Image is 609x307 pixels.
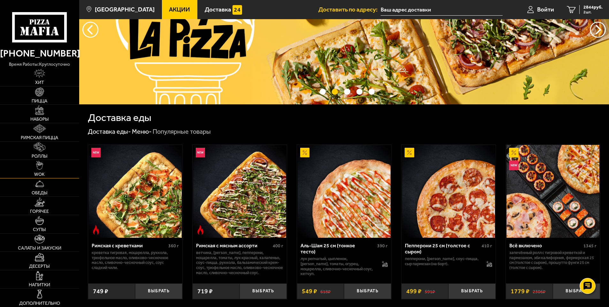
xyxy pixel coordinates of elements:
[193,145,286,238] img: Римская с мясным ассорти
[405,243,480,255] div: Пепперони 25 см (толстое с сыром)
[401,145,496,238] a: АкционныйПепперони 25 см (толстое с сыром)
[537,6,554,12] span: Войти
[506,145,599,238] img: Всё включено
[135,283,182,299] button: Выбрать
[92,243,167,249] div: Римская с креветками
[406,288,422,295] span: 499 ₽
[240,283,287,299] button: Выбрать
[344,283,391,299] button: Выбрать
[533,288,545,295] s: 2306 ₽
[344,89,350,95] button: точки переключения
[482,243,492,249] span: 410 г
[509,161,519,170] img: Новинка
[590,22,606,38] button: предыдущий
[301,256,376,277] p: лук репчатый, цыпленок, [PERSON_NAME], томаты, огурец, моцарелла, сливочно-чесночный соус, кетчуп.
[369,89,375,95] button: точки переключения
[298,145,391,238] img: Аль-Шам 25 см (тонкое тесто)
[297,145,391,238] a: АкционныйАль-Шам 25 см (тонкое тесто)
[300,148,310,157] img: Акционный
[425,288,435,295] s: 591 ₽
[583,10,603,14] span: 2 шт.
[509,243,582,249] div: Всё включено
[205,6,231,12] span: Доставка
[320,288,331,295] s: 618 ₽
[232,5,242,15] img: 15daf4d41897b9f0e9f617042186c801.svg
[302,288,317,295] span: 549 ₽
[583,5,603,10] span: 2844 руб.
[88,145,182,238] a: НовинкаОстрое блюдоРимская с креветками
[332,89,338,95] button: точки переключения
[32,191,48,195] span: Обеды
[320,89,326,95] button: точки переключения
[196,225,205,235] img: Острое блюдо
[18,246,61,251] span: Салаты и закуски
[132,128,152,135] a: Меню-
[318,6,381,12] span: Доставить по адресу:
[193,145,287,238] a: НовинкаОстрое блюдоРимская с мясным ассорти
[169,6,190,12] span: Акции
[197,288,213,295] span: 719 ₽
[448,283,496,299] button: Выбрать
[19,301,60,306] span: Дополнительно
[34,172,45,177] span: WOK
[509,148,519,157] img: Акционный
[82,22,98,38] button: следующий
[32,154,48,159] span: Роллы
[168,243,179,249] span: 360 г
[405,256,480,266] p: пепперони, [PERSON_NAME], соус-пицца, сыр пармезан (на борт).
[91,148,101,157] img: Новинка
[35,80,44,85] span: Хит
[402,145,495,238] img: Пепперони 25 см (толстое с сыром)
[88,128,131,135] a: Доставка еды-
[91,225,101,235] img: Острое блюдо
[405,148,414,157] img: Акционный
[33,228,46,232] span: Супы
[509,250,597,271] p: Запечённый ролл с тигровой креветкой и пармезаном, Эби Калифорния, Фермерская 25 см (толстое с сы...
[93,288,108,295] span: 749 ₽
[30,209,49,214] span: Горячее
[89,145,182,238] img: Римская с креветками
[153,128,211,136] div: Популярные товары
[301,243,376,255] div: Аль-Шам 25 см (тонкое тесто)
[506,145,600,238] a: АкционныйНовинкаВсё включено
[30,117,49,122] span: Наборы
[511,288,529,295] span: 1779 ₽
[196,243,271,249] div: Римская с мясным ассорти
[583,243,597,249] span: 1345 г
[21,136,58,140] span: Римская пицца
[356,89,362,95] button: точки переключения
[553,283,600,299] button: Выбрать
[377,243,388,249] span: 390 г
[273,243,283,249] span: 400 г
[32,99,47,103] span: Пицца
[88,113,151,123] h1: Доставка еды
[29,283,50,287] span: Напитки
[29,264,50,269] span: Десерты
[196,148,205,157] img: Новинка
[92,250,179,271] p: креветка тигровая, моцарелла, руккола, трюфельное масло, оливково-чесночное масло, сливочно-чесно...
[95,6,155,12] span: [GEOGRAPHIC_DATA]
[381,4,502,16] input: Ваш адрес доставки
[196,250,283,275] p: ветчина, [PERSON_NAME], пепперони, моцарелла, томаты, лук красный, халапеньо, соус-пицца, руккола...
